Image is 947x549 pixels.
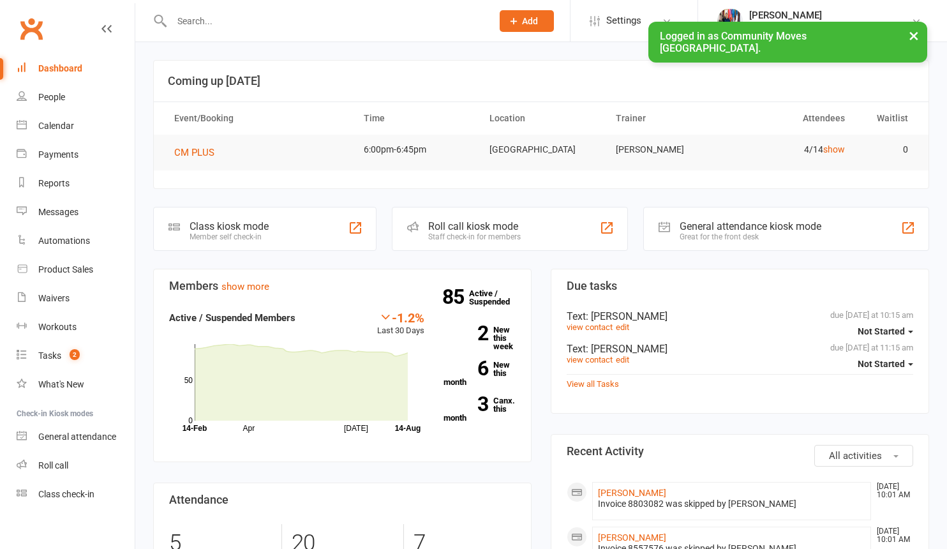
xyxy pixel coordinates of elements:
span: CM PLUS [174,147,214,158]
div: Messages [38,207,78,217]
div: Calendar [38,121,74,131]
a: What's New [17,370,135,399]
th: Trainer [604,102,731,135]
span: Add [522,16,538,26]
span: : [PERSON_NAME] [586,343,667,355]
h3: Members [169,280,516,292]
strong: Active / Suspended Members [169,312,295,324]
th: Time [352,102,479,135]
div: -1.2% [377,310,424,324]
div: People [38,92,65,102]
span: 2 [70,349,80,360]
h3: Due tasks [567,280,913,292]
a: Clubworx [15,13,47,45]
a: Class kiosk mode [17,480,135,509]
div: Dashboard [38,63,82,73]
button: All activities [814,445,913,467]
a: edit [616,322,629,332]
a: 2New this week [444,326,516,350]
div: Payments [38,149,78,160]
button: Not Started [858,320,913,343]
th: Location [478,102,604,135]
a: 85Active / Suspended [469,280,525,315]
a: edit [616,355,629,365]
button: CM PLUS [174,145,223,160]
a: view contact [567,322,613,332]
th: Waitlist [856,102,920,135]
td: 4/14 [730,135,856,165]
a: Roll call [17,451,135,480]
div: Invoice 8803082 was skipped by [PERSON_NAME] [598,499,865,509]
div: General attendance kiosk mode [680,220,821,232]
div: Roll call [38,460,68,470]
button: Add [500,10,554,32]
h3: Attendance [169,493,516,506]
a: 6New this month [444,361,516,386]
div: Member self check-in [190,232,269,241]
img: thumb_image1633145819.png [717,8,743,34]
a: Messages [17,198,135,227]
td: 0 [856,135,920,165]
div: Roll call kiosk mode [428,220,521,232]
a: Workouts [17,313,135,342]
time: [DATE] 10:01 AM [870,527,913,544]
div: Waivers [38,293,70,303]
button: Not Started [858,352,913,375]
a: 3Canx. this month [444,396,516,422]
a: Automations [17,227,135,255]
a: Product Sales [17,255,135,284]
a: People [17,83,135,112]
strong: 6 [444,359,488,378]
div: Last 30 Days [377,310,424,338]
span: : [PERSON_NAME] [586,310,667,322]
span: Logged in as Community Moves [GEOGRAPHIC_DATA]. [660,30,807,54]
th: Event/Booking [163,102,352,135]
a: Calendar [17,112,135,140]
a: [PERSON_NAME] [598,488,666,498]
span: Not Started [858,359,905,369]
td: [PERSON_NAME] [604,135,731,165]
th: Attendees [730,102,856,135]
span: All activities [829,450,882,462]
td: [GEOGRAPHIC_DATA] [478,135,604,165]
a: Tasks 2 [17,342,135,370]
div: Class check-in [38,489,94,499]
div: Community Moves [GEOGRAPHIC_DATA] [749,21,911,33]
div: Text [567,343,913,355]
div: Product Sales [38,264,93,274]
div: Reports [38,178,70,188]
button: × [902,22,925,49]
span: Not Started [858,326,905,336]
time: [DATE] 10:01 AM [870,483,913,499]
a: General attendance kiosk mode [17,423,135,451]
a: View all Tasks [567,379,619,389]
div: Text [567,310,913,322]
strong: 3 [444,395,488,414]
div: Workouts [38,322,77,332]
div: General attendance [38,432,116,442]
a: Waivers [17,284,135,313]
a: show [823,144,845,154]
a: Reports [17,169,135,198]
div: Class kiosk mode [190,220,269,232]
td: 6:00pm-6:45pm [352,135,479,165]
div: Great for the front desk [680,232,821,241]
div: What's New [38,379,84,389]
a: view contact [567,355,613,365]
a: [PERSON_NAME] [598,532,666,543]
div: Tasks [38,350,61,361]
div: Automations [38,236,90,246]
a: Dashboard [17,54,135,83]
h3: Coming up [DATE] [168,75,914,87]
span: Settings [606,6,641,35]
input: Search... [168,12,483,30]
a: Payments [17,140,135,169]
div: Staff check-in for members [428,232,521,241]
strong: 85 [442,287,469,306]
strong: 2 [444,324,488,343]
h3: Recent Activity [567,445,913,458]
a: show more [221,281,269,292]
div: [PERSON_NAME] [749,10,911,21]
